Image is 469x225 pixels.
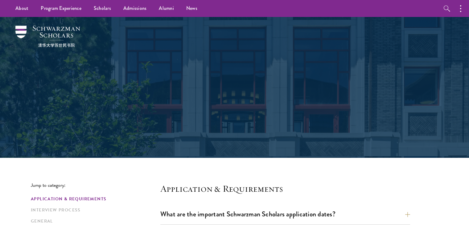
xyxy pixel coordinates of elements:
[31,182,160,188] p: Jump to category:
[31,207,157,213] a: Interview Process
[15,26,80,47] img: Schwarzman Scholars
[31,218,157,224] a: General
[31,196,157,202] a: Application & Requirements
[160,182,410,195] h4: Application & Requirements
[160,207,410,221] button: What are the important Schwarzman Scholars application dates?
